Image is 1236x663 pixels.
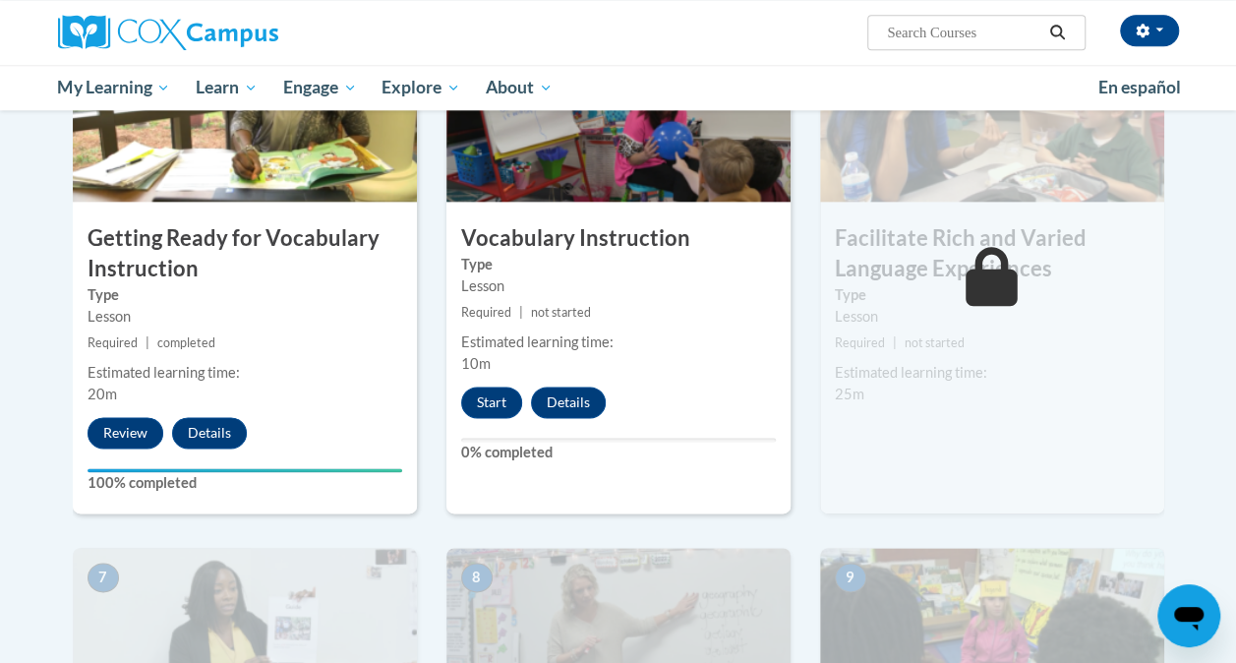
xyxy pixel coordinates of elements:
h3: Facilitate Rich and Varied Language Experiences [820,223,1164,284]
img: Cox Campus [58,15,278,50]
span: 9 [835,563,866,592]
label: Type [835,284,1149,306]
button: Search [1042,21,1072,44]
div: Estimated learning time: [835,362,1149,384]
span: completed [157,335,215,350]
div: Lesson [461,275,776,297]
span: Explore [382,76,460,99]
button: Details [531,387,606,418]
span: 8 [461,563,493,592]
h3: Vocabulary Instruction [446,223,791,254]
div: Your progress [88,468,402,472]
label: 100% completed [88,472,402,494]
span: Engage [283,76,357,99]
span: 20m [88,386,117,402]
span: | [893,335,897,350]
span: My Learning [57,76,170,99]
button: Review [88,417,163,449]
span: About [486,76,553,99]
iframe: Button to launch messaging window [1157,584,1220,647]
span: Learn [196,76,258,99]
div: Main menu [43,65,1194,110]
button: Details [172,417,247,449]
span: 25m [835,386,864,402]
span: Required [835,335,885,350]
a: Learn [183,65,270,110]
span: En español [1098,77,1181,97]
label: Type [461,254,776,275]
div: Lesson [835,306,1149,328]
a: Engage [270,65,370,110]
a: Explore [369,65,473,110]
span: | [146,335,149,350]
a: About [473,65,565,110]
span: 10m [461,355,491,372]
div: Estimated learning time: [88,362,402,384]
span: not started [531,305,591,320]
div: Lesson [88,306,402,328]
a: En español [1086,67,1194,108]
label: 0% completed [461,442,776,463]
label: Type [88,284,402,306]
span: not started [905,335,965,350]
button: Start [461,387,522,418]
span: Required [88,335,138,350]
button: Account Settings [1120,15,1179,46]
h3: Getting Ready for Vocabulary Instruction [73,223,417,284]
div: Estimated learning time: [461,331,776,353]
a: My Learning [45,65,184,110]
input: Search Courses [885,21,1042,44]
span: | [519,305,523,320]
span: 7 [88,563,119,592]
a: Cox Campus [58,15,412,50]
span: Required [461,305,511,320]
